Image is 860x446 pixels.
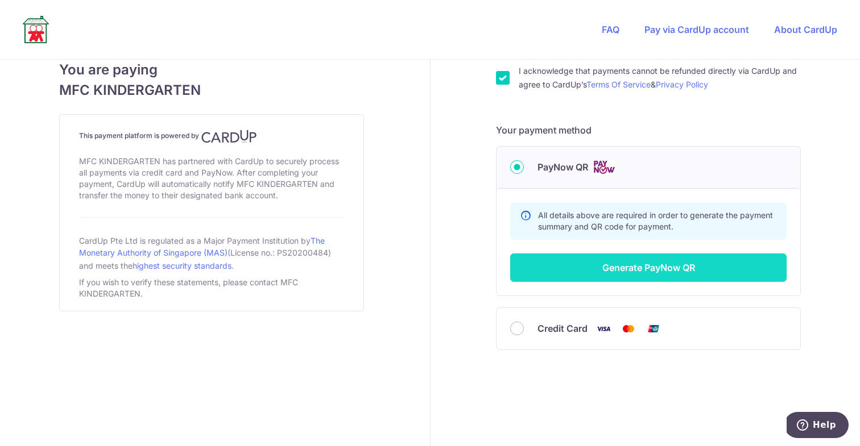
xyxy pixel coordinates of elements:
a: FAQ [602,24,619,35]
a: Pay via CardUp account [644,24,749,35]
iframe: Opens a widget where you can find more information [787,412,849,440]
span: Credit Card [537,322,588,335]
a: About CardUp [774,24,837,35]
a: highest security standards [133,261,231,270]
div: PayNow QR Cards logo [510,160,787,174]
button: Generate PayNow QR [510,253,787,282]
div: If you wish to verify these statements, please contact MFC KINDERGARTEN. [79,274,344,302]
div: Credit Card Visa Mastercard Union Pay [510,322,787,336]
img: CardUp [201,130,257,143]
span: You are paying [59,60,364,80]
img: Cards logo [593,160,615,174]
img: Visa [592,322,615,336]
div: MFC KINDERGARTEN has partnered with CardUp to securely process all payments via credit card and P... [79,153,344,203]
span: MFC KINDERGARTEN [59,80,364,101]
div: CardUp Pte Ltd is regulated as a Major Payment Institution by (License no.: PS20200484) and meets... [79,231,344,274]
a: Privacy Policy [656,80,708,89]
a: Terms Of Service [586,80,651,89]
img: Union Pay [642,322,665,336]
h5: Your payment method [496,123,801,137]
img: Mastercard [617,322,640,336]
span: All details above are required in order to generate the payment summary and QR code for payment. [538,210,773,231]
span: PayNow QR [537,160,588,174]
label: I acknowledge that payments cannot be refunded directly via CardUp and agree to CardUp’s & [519,64,801,91]
h4: This payment platform is powered by [79,130,344,143]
